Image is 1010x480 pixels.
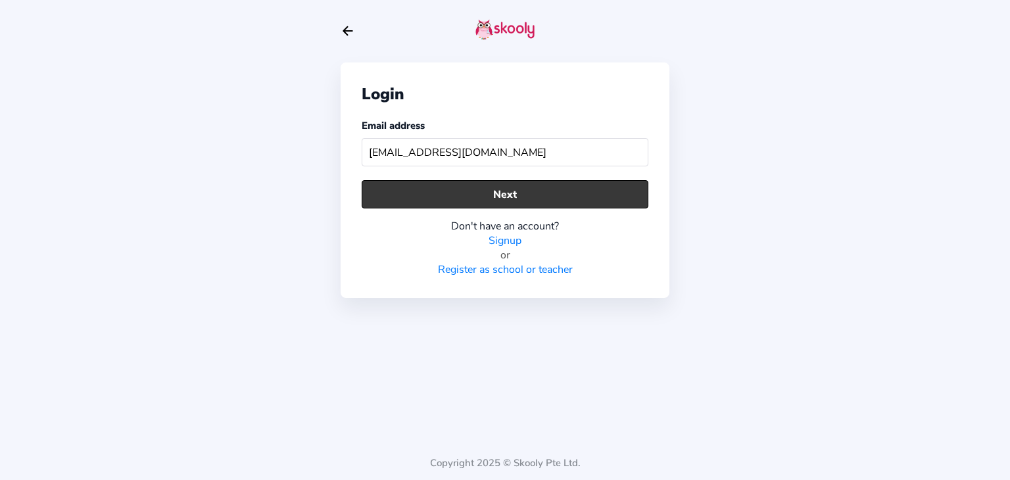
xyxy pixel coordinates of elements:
[362,248,648,262] div: or
[362,219,648,233] div: Don't have an account?
[475,19,535,40] img: skooly-logo.png
[341,24,355,38] button: arrow back outline
[362,138,648,166] input: Your email address
[438,262,573,277] a: Register as school or teacher
[489,233,521,248] a: Signup
[362,119,425,132] label: Email address
[362,84,648,105] div: Login
[362,180,648,208] button: Next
